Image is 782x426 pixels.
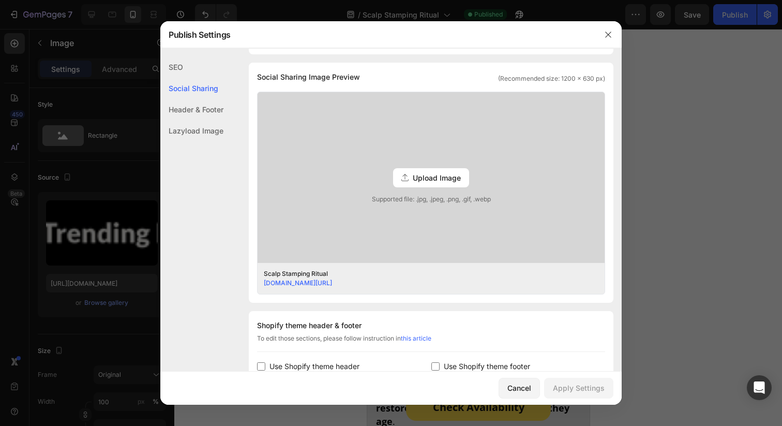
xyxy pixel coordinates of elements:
button: Cancel [499,378,540,399]
p: Publish the page to see the content. [134,214,173,246]
div: Apply Settings [553,383,605,393]
div: To edit those sections, please follow instruction in [257,334,605,352]
a: this article [401,334,431,342]
strong: STOP using all hair products and read this article right now. [9,18,197,42]
img: gempages_551457632452347128-fb558f01-d2be-44f2-bcd5-8c2ba7ee9436.webp [91,225,101,235]
strong: 1454 reviews [73,58,119,68]
div: Cancel [507,383,531,393]
a: [DOMAIN_NAME][URL] [264,279,332,287]
span: Hi, my name is [PERSON_NAME], and I'm a hair loss specialist based in [US_STATE]. [9,305,195,331]
div: SEO [160,56,223,78]
span: (Recommended size: 1200 x 630 px) [498,74,605,83]
strong: If you're noticing thinning hair, a widening part, or visible scalp, [9,5,212,30]
div: Open Intercom Messenger [747,375,772,400]
span: Use Shopify theme header [269,360,359,373]
span: Use Shopify theme footer [444,360,530,373]
div: Shopify theme header & footer [257,319,605,332]
span: Social Sharing Image Preview [257,71,360,83]
span: Supported file: .jpg, .jpeg, .png, .gif, .webp [258,195,605,204]
div: Publish Settings [160,21,595,48]
div: Lazyload Image [160,120,223,141]
img: gempages_551457632452347128-f8ec4f43-ffff-44fc-ab08-052931fe9ce6.jpg [8,214,39,245]
div: Social Sharing [160,78,223,99]
button: Apply Settings [544,378,613,399]
div: Header & Footer [160,99,223,120]
strong: help thousands of women restore their thick, beautiful hair as they age [9,359,202,399]
strong: [PERSON_NAME] [51,218,86,241]
a: Check Availability [39,366,184,392]
div: Scalp Stamping Ritual [264,269,582,278]
strong: Check Availability [66,371,157,385]
span: For the last 9 years, I've used cutting-edge methods to . [9,346,202,399]
video: Video [8,77,215,194]
span: Upload Image [413,172,461,183]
